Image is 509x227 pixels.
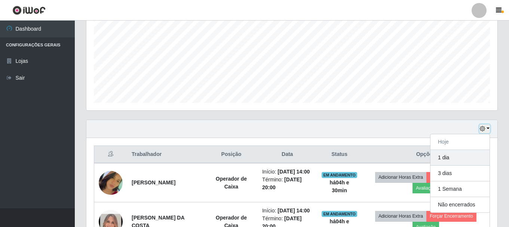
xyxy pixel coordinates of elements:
[375,172,426,182] button: Adicionar Horas Extra
[317,146,362,163] th: Status
[430,150,490,166] button: 1 dia
[413,183,439,193] button: Avaliação
[426,172,476,182] button: Forçar Encerramento
[430,181,490,197] button: 1 Semana
[216,176,247,190] strong: Operador de Caixa
[430,166,490,181] button: 3 dias
[127,146,205,163] th: Trabalhador
[329,180,349,193] strong: há 04 h e 30 min
[278,169,310,175] time: [DATE] 14:00
[430,134,490,150] button: Hoje
[426,211,476,221] button: Forçar Encerramento
[262,207,312,215] li: Início:
[430,197,490,212] button: Não encerrados
[322,211,357,217] span: EM ANDAMENTO
[375,211,426,221] button: Adicionar Horas Extra
[12,6,46,15] img: CoreUI Logo
[262,168,312,176] li: Início:
[278,208,310,214] time: [DATE] 14:00
[258,146,317,163] th: Data
[322,172,357,178] span: EM ANDAMENTO
[262,176,312,191] li: Término:
[99,162,123,204] img: 1680605937506.jpeg
[362,146,490,163] th: Opções
[205,146,258,163] th: Posição
[132,180,175,185] strong: [PERSON_NAME]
